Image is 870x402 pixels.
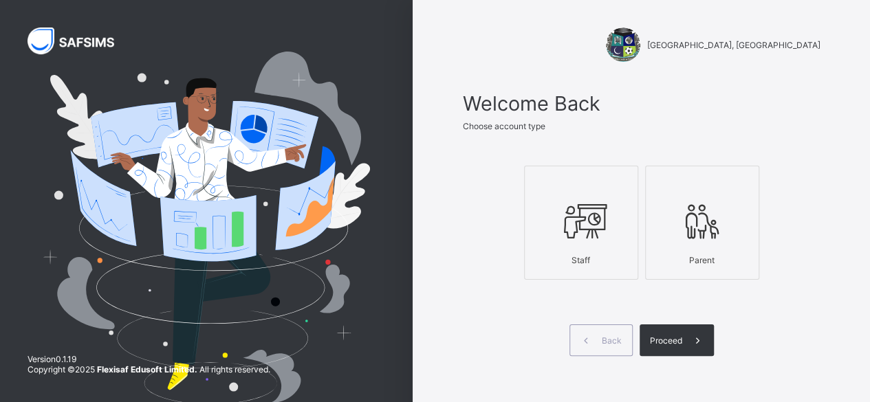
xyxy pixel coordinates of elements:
img: SAFSIMS Logo [28,27,131,54]
strong: Flexisaf Edusoft Limited. [97,364,197,375]
span: Welcome Back [463,91,820,115]
span: Back [602,335,622,346]
span: Copyright © 2025 All rights reserved. [28,364,270,375]
span: [GEOGRAPHIC_DATA], [GEOGRAPHIC_DATA] [647,40,820,50]
span: Choose account type [463,121,545,131]
div: Staff [532,248,631,272]
span: Version 0.1.19 [28,354,270,364]
span: Proceed [650,335,682,346]
div: Parent [653,248,752,272]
